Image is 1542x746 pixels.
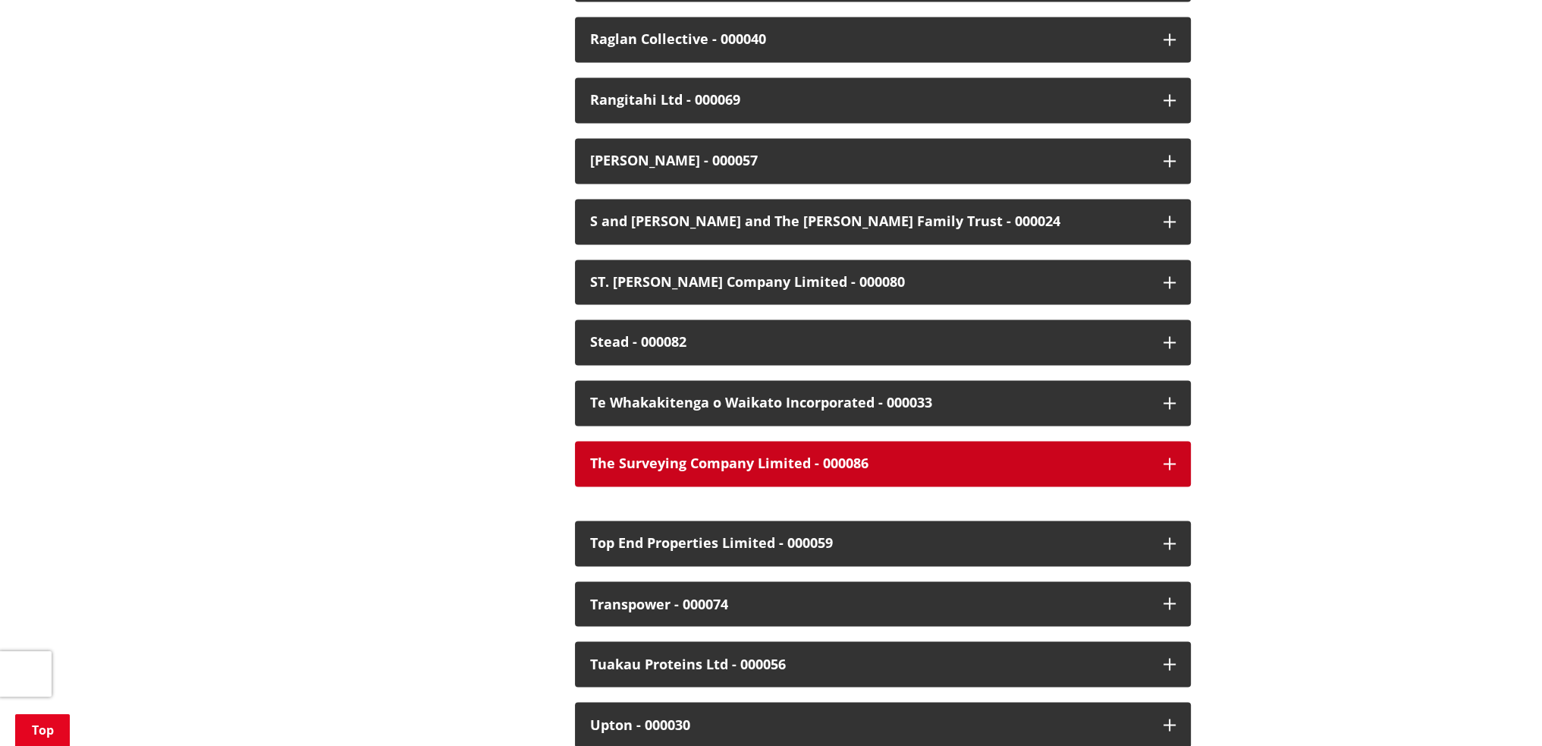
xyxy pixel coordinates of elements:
[575,521,1191,566] button: Top End Properties Limited - 000059
[575,581,1191,627] button: Transpower - 000074
[590,214,1148,229] div: S and [PERSON_NAME] and The [PERSON_NAME] Family Trust - 000024
[575,138,1191,184] button: [PERSON_NAME] - 000057
[1472,682,1527,737] iframe: Messenger Launcher
[590,93,1148,108] div: Rangitahi Ltd - 000069
[590,717,1148,732] div: Upton - 000030
[590,536,1148,551] div: Top End Properties Limited - 000059
[590,335,1148,350] div: Stead - 000082
[575,199,1191,244] button: S and [PERSON_NAME] and The [PERSON_NAME] Family Trust - 000024
[590,275,1148,290] div: ST. [PERSON_NAME] Company Limited - 000080
[575,260,1191,305] button: ST. [PERSON_NAME] Company Limited - 000080
[575,380,1191,426] button: Te Whakakitenga o Waikato Incorporated - 000033
[575,17,1191,62] button: Raglan Collective - 000040
[590,32,1148,47] div: Raglan Collective - 000040
[575,319,1191,365] button: Stead - 000082
[575,441,1191,486] button: The Surveying Company Limited - 000086
[590,153,1148,168] div: [PERSON_NAME] - 000057
[590,656,1148,672] div: Tuakau Proteins Ltd - 000056
[590,395,1148,411] div: Te Whakakitenga o Waikato Incorporated - 000033
[15,714,70,746] a: Top
[590,596,1148,612] div: Transpower - 000074
[575,641,1191,687] button: Tuakau Proteins Ltd - 000056
[575,77,1191,123] button: Rangitahi Ltd - 000069
[590,456,1148,471] div: The Surveying Company Limited - 000086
